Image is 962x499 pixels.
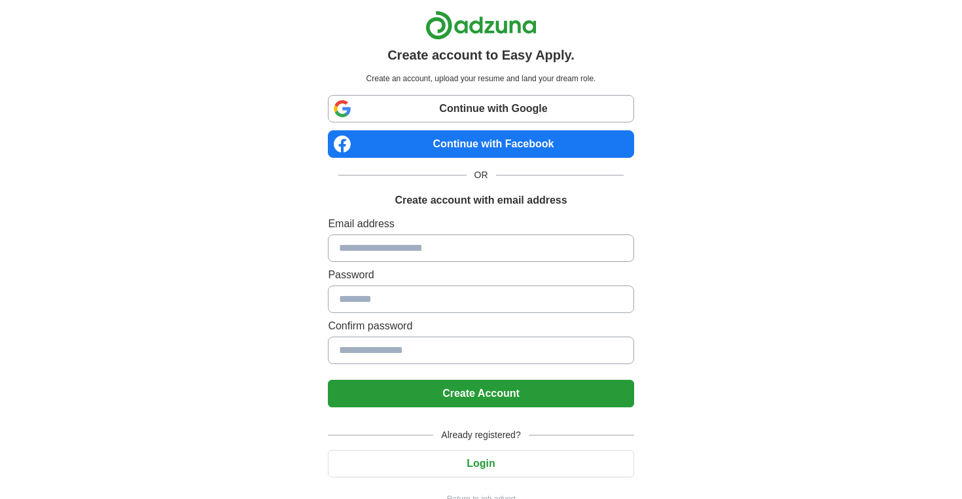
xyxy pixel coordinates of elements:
[328,458,633,469] a: Login
[328,380,633,407] button: Create Account
[328,450,633,477] button: Login
[328,267,633,283] label: Password
[467,168,496,182] span: OR
[330,73,631,84] p: Create an account, upload your resume and land your dream role.
[328,130,633,158] a: Continue with Facebook
[328,318,633,334] label: Confirm password
[425,10,537,40] img: Adzuna logo
[395,193,567,208] h1: Create account with email address
[328,216,633,232] label: Email address
[433,428,528,442] span: Already registered?
[328,95,633,122] a: Continue with Google
[387,45,575,65] h1: Create account to Easy Apply.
